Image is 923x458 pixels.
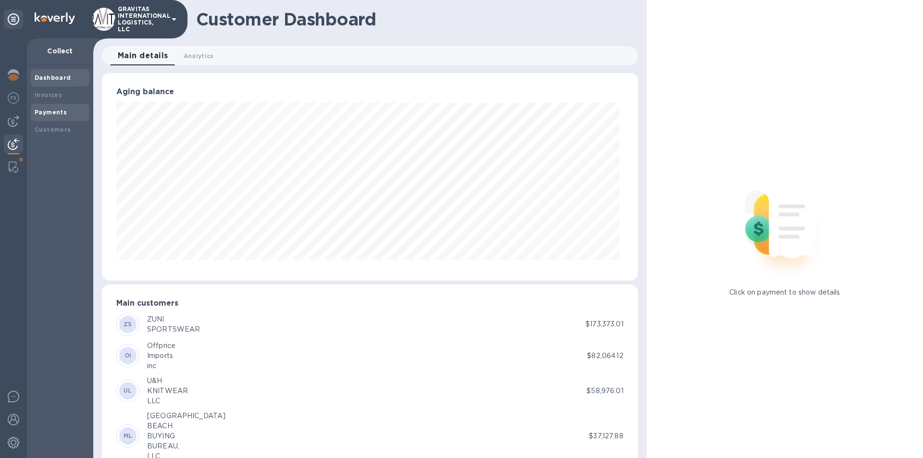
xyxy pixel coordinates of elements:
[118,49,168,62] span: Main details
[147,361,175,371] div: inc
[124,432,133,439] b: ML
[147,386,188,396] div: KNITWEAR
[35,46,86,56] p: Collect
[184,51,214,61] span: Analytics
[147,351,175,361] div: Imports
[586,319,623,329] p: $173,373.01
[124,321,132,328] b: ZS
[147,431,225,441] div: BUYING
[4,10,23,29] div: Unpin categories
[587,351,623,361] p: $82,064.12
[116,299,624,308] h3: Main customers
[35,12,75,24] img: Logo
[35,109,67,116] b: Payments
[118,6,166,33] p: GRAVITAS INTERNATIONAL LOGISTICS, LLC
[147,396,188,406] div: LLC
[147,341,175,351] div: Offprice
[125,352,132,359] b: OI
[147,421,225,431] div: BEACH
[147,411,225,421] div: [GEOGRAPHIC_DATA]
[729,287,840,297] p: Click on payment to show details
[586,386,623,396] p: $58,976.01
[35,91,62,99] b: Invoices
[35,74,71,81] b: Dashboard
[589,431,623,441] p: $37,127.88
[124,387,132,394] b: UL
[116,87,624,97] h3: Aging balance
[147,376,188,386] div: U&H
[147,314,200,324] div: ZUNI
[196,9,631,29] h1: Customer Dashboard
[147,441,225,451] div: BUREAU,
[35,126,71,133] b: Customers
[147,324,200,334] div: SPORTSWEAR
[8,92,19,104] img: Foreign exchange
